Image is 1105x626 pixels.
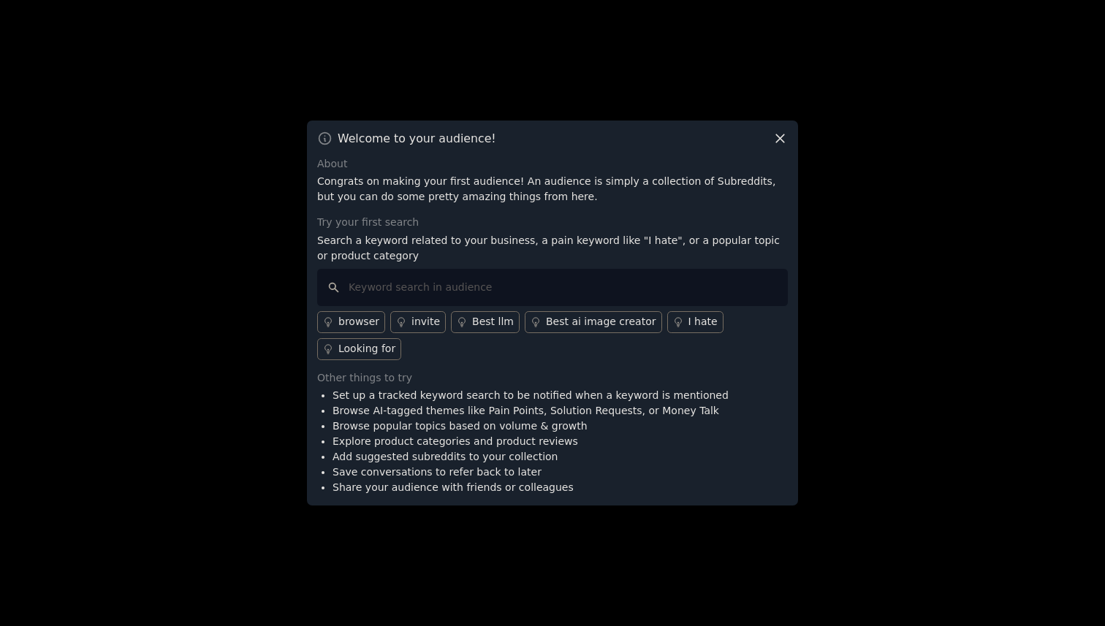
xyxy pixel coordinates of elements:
[317,174,788,205] p: Congrats on making your first audience! An audience is simply a collection of Subreddits, but you...
[317,338,401,360] a: Looking for
[317,156,788,172] div: About
[333,434,729,449] li: Explore product categories and product reviews
[333,480,729,495] li: Share your audience with friends or colleagues
[338,131,496,146] h3: Welcome to your audience!
[411,314,440,329] div: invite
[333,449,729,465] li: Add suggested subreddits to your collection
[333,388,729,403] li: Set up a tracked keyword search to be notified when a keyword is mentioned
[338,341,395,356] div: Looking for
[451,311,520,333] a: Best llm
[667,311,724,333] a: I hate
[472,314,514,329] div: Best llm
[338,314,379,329] div: browser
[317,215,788,230] div: Try your first search
[390,311,446,333] a: invite
[525,311,662,333] a: Best ai image creator
[317,370,788,386] div: Other things to try
[333,403,729,419] li: Browse AI-tagged themes like Pain Points, Solution Requests, or Money Talk
[546,314,656,329] div: Best ai image creator
[317,311,385,333] a: browser
[317,233,788,264] p: Search a keyword related to your business, a pain keyword like "I hate", or a popular topic or pr...
[317,269,788,306] input: Keyword search in audience
[333,465,729,480] li: Save conversations to refer back to later
[688,314,718,329] div: I hate
[333,419,729,434] li: Browse popular topics based on volume & growth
